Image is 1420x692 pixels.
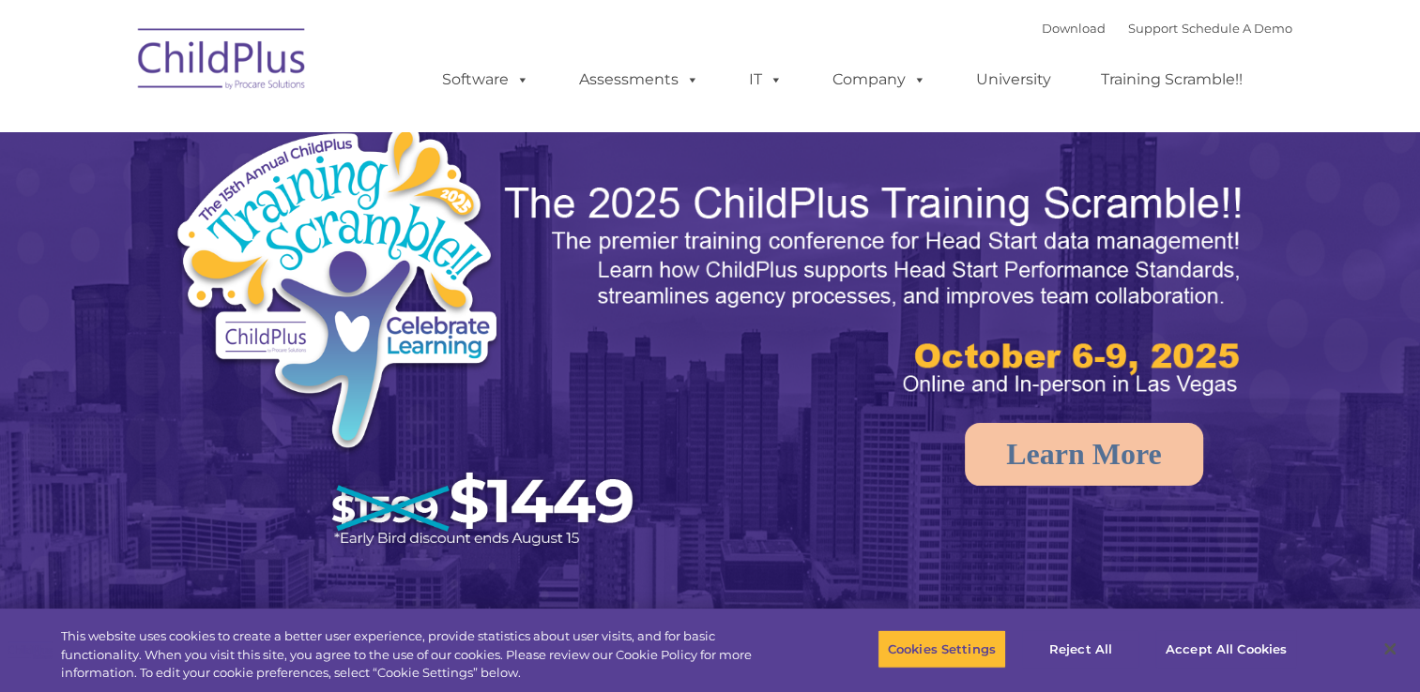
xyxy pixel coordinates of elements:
[1022,629,1139,669] button: Reject All
[814,61,945,98] a: Company
[1369,628,1411,669] button: Close
[1128,21,1178,36] a: Support
[560,61,718,98] a: Assessments
[261,124,318,138] span: Last name
[878,629,1006,669] button: Cookies Settings
[1082,61,1261,98] a: Training Scramble!!
[129,15,316,109] img: ChildPlus by Procare Solutions
[1182,21,1292,36] a: Schedule A Demo
[957,61,1070,98] a: University
[1042,21,1106,36] a: Download
[1155,629,1297,669] button: Accept All Cookies
[1042,21,1292,36] font: |
[61,627,781,683] div: This website uses cookies to create a better user experience, provide statistics about user visit...
[965,423,1203,486] a: Learn More
[730,61,802,98] a: IT
[423,61,548,98] a: Software
[261,201,341,215] span: Phone number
